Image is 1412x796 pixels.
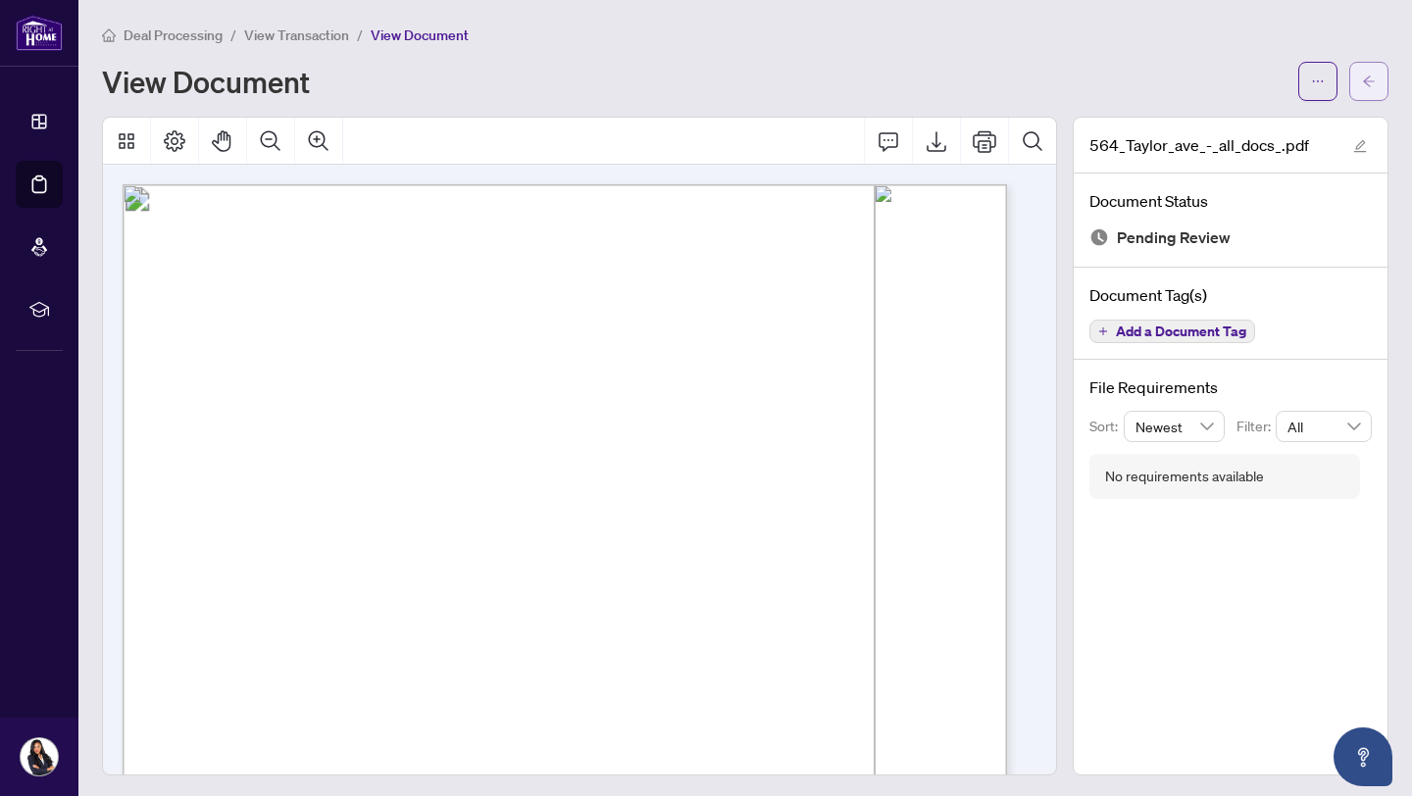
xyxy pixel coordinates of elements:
[1089,416,1124,437] p: Sort:
[357,24,363,46] li: /
[1117,224,1231,251] span: Pending Review
[1089,133,1309,157] span: 564_Taylor_ave_-_all_docs_.pdf
[1353,139,1367,153] span: edit
[1334,727,1392,786] button: Open asap
[1135,412,1214,441] span: Newest
[1089,283,1372,307] h4: Document Tag(s)
[1116,324,1246,338] span: Add a Document Tag
[102,66,310,97] h1: View Document
[124,26,223,44] span: Deal Processing
[16,15,63,51] img: logo
[244,26,349,44] span: View Transaction
[1105,466,1264,487] div: No requirements available
[1362,75,1376,88] span: arrow-left
[102,28,116,42] span: home
[230,24,236,46] li: /
[1287,412,1360,441] span: All
[1089,320,1255,343] button: Add a Document Tag
[1089,375,1372,399] h4: File Requirements
[21,738,58,775] img: Profile Icon
[1311,75,1325,88] span: ellipsis
[1098,326,1108,336] span: plus
[371,26,469,44] span: View Document
[1089,227,1109,247] img: Document Status
[1236,416,1276,437] p: Filter:
[1089,189,1372,213] h4: Document Status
